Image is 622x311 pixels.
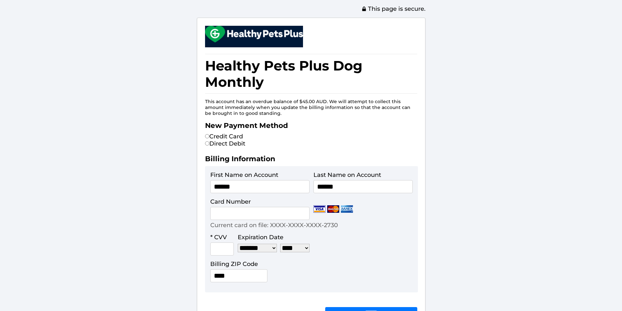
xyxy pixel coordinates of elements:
[205,134,209,138] input: Credit Card
[210,234,227,241] label: * CVV
[205,26,303,42] img: small.png
[205,121,417,133] h2: New Payment Method
[313,205,326,213] img: Visa
[361,5,425,12] span: This page is secure.
[205,99,417,116] p: This account has an overdue balance of $45.00 AUD. We will attempt to collect this amount immedia...
[205,140,245,147] label: Direct Debit
[210,222,338,229] p: Current card on file: XXXX-XXXX-XXXX-2730
[210,198,251,205] label: Card Number
[205,154,417,166] h2: Billing Information
[210,260,258,268] label: Billing ZIP Code
[210,171,278,179] label: First Name on Account
[327,205,339,213] img: Mastercard
[205,141,209,146] input: Direct Debit
[205,54,417,94] h1: Healthy Pets Plus Dog Monthly
[238,234,283,241] label: Expiration Date
[205,133,243,140] label: Credit Card
[341,205,353,213] img: Amex
[313,171,381,179] label: Last Name on Account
